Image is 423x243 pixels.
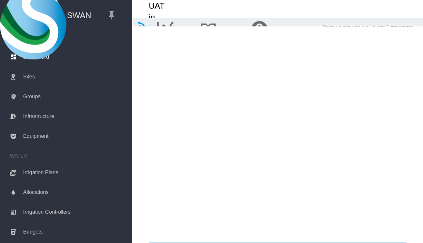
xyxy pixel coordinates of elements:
span: Allocations [23,182,126,202]
span: WATER [10,149,126,163]
div: [DEMOGRAPHIC_DATA] Tester [323,21,413,35]
span: Irrigation Plans [23,163,126,182]
md-icon: Search the knowledge base [198,24,218,34]
button: icon-bell-ring [135,21,141,37]
button: icon-menu-down [151,21,168,37]
span: Sites [23,67,126,87]
md-icon: Click here for help [250,24,269,34]
span: Equipment [23,126,126,146]
span: SWAN [67,9,91,21]
md-icon: icon-bell-ring [138,24,148,34]
span: Budgets [23,222,126,242]
md-icon: icon-pin [107,10,116,20]
span: Irrigation Controllers [23,202,126,222]
span: Groups [23,87,126,106]
span: Infrastructure [23,106,126,126]
md-icon: Go to the Data Hub [155,24,175,34]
